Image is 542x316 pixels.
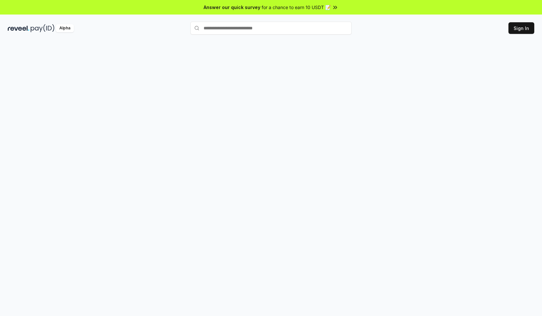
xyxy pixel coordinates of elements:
[8,24,29,32] img: reveel_dark
[508,22,534,34] button: Sign In
[204,4,260,11] span: Answer our quick survey
[262,4,331,11] span: for a chance to earn 10 USDT 📝
[31,24,55,32] img: pay_id
[56,24,74,32] div: Alpha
